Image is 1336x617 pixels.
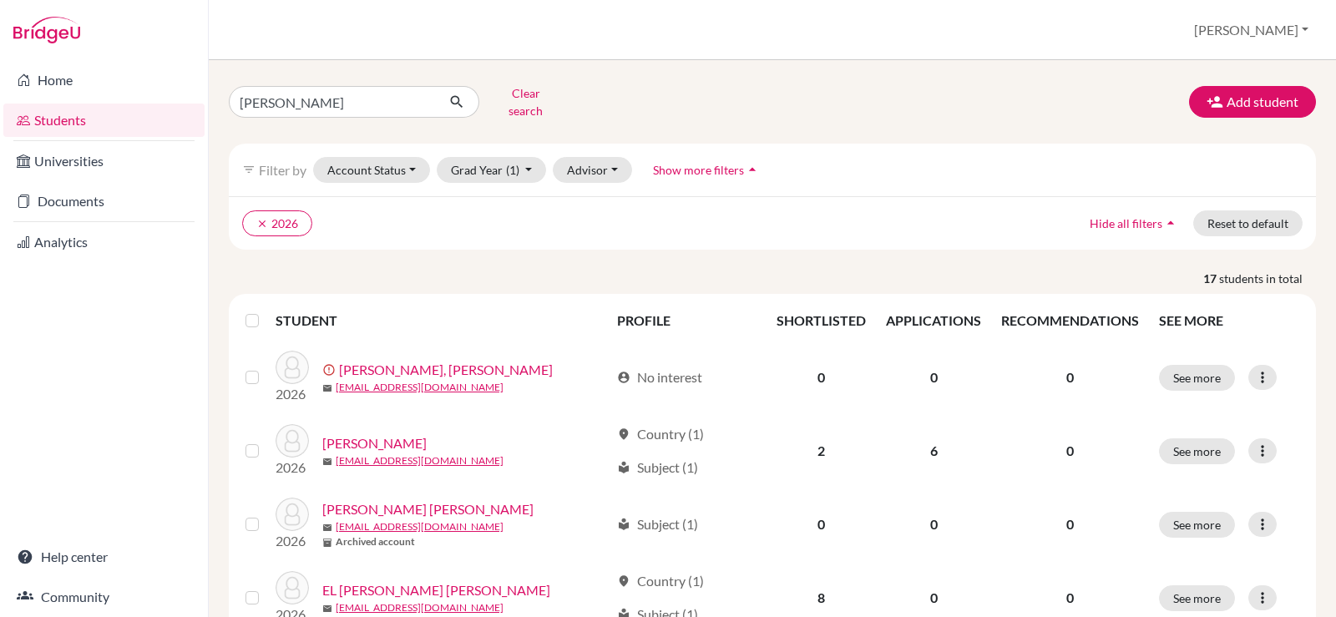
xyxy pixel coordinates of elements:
a: [PERSON_NAME] [PERSON_NAME] [322,499,534,519]
input: Find student by name... [229,86,436,118]
span: mail [322,523,332,533]
td: 6 [876,414,991,488]
strong: 17 [1203,270,1219,287]
img: ABDELSATTAR, Norah Ahmed [276,351,309,384]
span: error_outline [322,363,339,377]
p: 0 [1001,514,1139,534]
i: arrow_drop_up [744,161,761,178]
td: 2 [767,414,876,488]
button: Add student [1189,86,1316,118]
button: Account Status [313,157,430,183]
span: mail [322,604,332,614]
button: clear2026 [242,210,312,236]
button: See more [1159,585,1235,611]
button: Show more filtersarrow_drop_up [639,157,775,183]
div: Country (1) [617,424,704,444]
th: SEE MORE [1149,301,1309,341]
img: EL GINDI, Ahmed Mohamed [276,571,309,604]
th: RECOMMENDATIONS [991,301,1149,341]
span: Show more filters [653,163,744,177]
td: 0 [767,341,876,414]
a: Help center [3,540,205,574]
p: 2026 [276,458,309,478]
p: 0 [1001,441,1139,461]
button: Hide all filtersarrow_drop_up [1075,210,1193,236]
a: Analytics [3,225,205,259]
a: Home [3,63,205,97]
p: 0 [1001,588,1139,608]
a: [PERSON_NAME], [PERSON_NAME] [339,360,553,380]
button: Reset to default [1193,210,1303,236]
td: 0 [876,488,991,561]
th: PROFILE [607,301,767,341]
img: Bridge-U [13,17,80,43]
span: inventory_2 [322,538,332,548]
button: [PERSON_NAME] [1187,14,1316,46]
img: ATTIA, Ahmed Mahmoud [276,498,309,531]
span: location_on [617,574,630,588]
img: AHMED, Mustafa Hatim [276,424,309,458]
span: account_circle [617,371,630,384]
a: EL [PERSON_NAME] [PERSON_NAME] [322,580,550,600]
a: [EMAIL_ADDRESS][DOMAIN_NAME] [336,453,504,468]
span: location_on [617,427,630,441]
span: students in total [1219,270,1316,287]
a: Universities [3,144,205,178]
th: SHORTLISTED [767,301,876,341]
td: 0 [767,488,876,561]
div: Country (1) [617,571,704,591]
td: 0 [876,341,991,414]
a: [EMAIL_ADDRESS][DOMAIN_NAME] [336,380,504,395]
button: Grad Year(1) [437,157,547,183]
button: See more [1159,365,1235,391]
span: Hide all filters [1090,216,1162,230]
div: Subject (1) [617,458,698,478]
a: Documents [3,185,205,218]
span: Filter by [259,162,306,178]
a: Students [3,104,205,137]
div: Subject (1) [617,514,698,534]
span: (1) [506,163,519,177]
a: [EMAIL_ADDRESS][DOMAIN_NAME] [336,600,504,615]
button: Advisor [553,157,632,183]
button: See more [1159,512,1235,538]
div: No interest [617,367,702,387]
th: STUDENT [276,301,607,341]
p: 2026 [276,531,309,551]
a: [EMAIL_ADDRESS][DOMAIN_NAME] [336,519,504,534]
b: Archived account [336,534,415,549]
button: See more [1159,438,1235,464]
span: local_library [617,518,630,531]
span: local_library [617,461,630,474]
a: Community [3,580,205,614]
span: mail [322,383,332,393]
i: filter_list [242,163,256,176]
i: clear [256,218,268,230]
p: 2026 [276,384,309,404]
a: [PERSON_NAME] [322,433,427,453]
p: 0 [1001,367,1139,387]
span: mail [322,457,332,467]
button: Clear search [479,80,572,124]
i: arrow_drop_up [1162,215,1179,231]
th: APPLICATIONS [876,301,991,341]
